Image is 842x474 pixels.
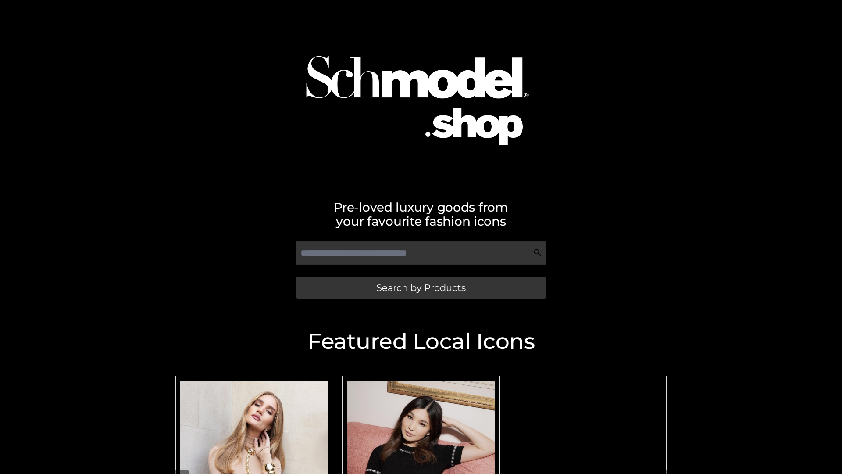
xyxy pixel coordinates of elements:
[376,283,466,292] span: Search by Products
[296,276,546,299] a: Search by Products
[533,248,542,257] img: Search Icon
[171,330,671,352] h2: Featured Local Icons​
[171,200,671,228] h2: Pre-loved luxury goods from your favourite fashion icons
